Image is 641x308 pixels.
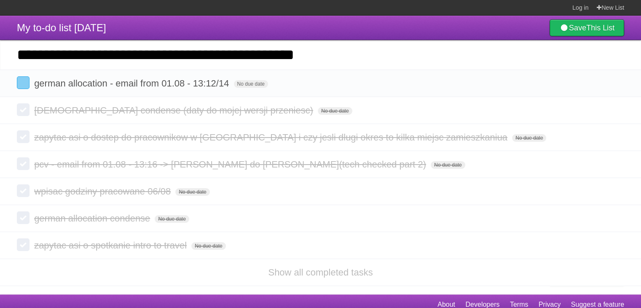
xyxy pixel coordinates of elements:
label: Done [17,130,30,143]
span: No due date [512,134,546,142]
span: My to-do list [DATE] [17,22,106,33]
a: Show all completed tasks [268,267,373,278]
a: SaveThis List [550,19,624,36]
span: No due date [431,161,465,169]
span: No due date [175,188,209,196]
span: No due date [318,107,352,115]
label: Done [17,76,30,89]
span: german allocation condense [34,213,152,224]
span: [DEMOGRAPHIC_DATA] condense (daty do mojej wersji przeniesc) [34,105,315,116]
span: zapytac asi o dostep do pracownikow w [GEOGRAPHIC_DATA] i czy jesli dlugi okres to kilka miejsc z... [34,132,510,143]
label: Done [17,238,30,251]
label: Star task [573,76,589,90]
span: pcv - email from 01.08 - 13:16 -> [PERSON_NAME] do [PERSON_NAME](tech checked part 2) [34,159,428,170]
label: Done [17,211,30,224]
span: No due date [155,215,189,223]
label: Done [17,157,30,170]
label: Done [17,103,30,116]
span: wpisac godziny pracowane 06/08 [34,186,173,197]
span: german allocation - email from 01.08 - 13:12/14 [34,78,231,89]
span: zapytac asi o spotkanie intro to travel [34,240,189,251]
b: This List [586,24,614,32]
label: Done [17,184,30,197]
span: No due date [191,242,225,250]
span: No due date [234,80,268,88]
